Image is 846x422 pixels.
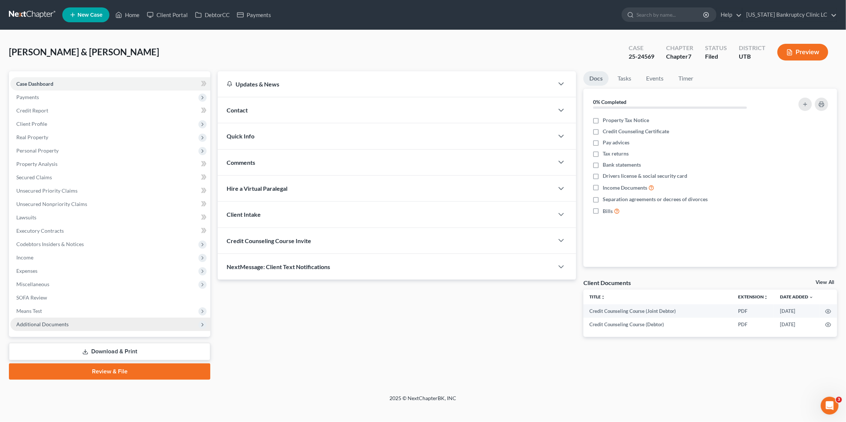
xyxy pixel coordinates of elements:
span: Credit Counseling Certificate [603,128,669,135]
span: Income [16,254,33,261]
a: [US_STATE] Bankruptcy Clinic LC [743,8,837,22]
td: Credit Counseling Course (Joint Debtor) [583,304,732,318]
strong: 0% Completed [593,99,626,105]
a: Home [112,8,143,22]
span: Credit Report [16,107,48,114]
a: Titleunfold_more [589,294,605,300]
a: DebtorCC [191,8,233,22]
span: Codebtors Insiders & Notices [16,241,84,247]
span: Drivers license & social security card [603,172,687,180]
div: Filed [705,52,727,61]
a: Unsecured Nonpriority Claims [10,197,210,211]
a: Executory Contracts [10,224,210,238]
span: Executory Contracts [16,228,64,234]
span: Client Profile [16,121,47,127]
span: NextMessage: Client Text Notifications [227,263,330,270]
span: Miscellaneous [16,281,49,287]
span: Unsecured Priority Claims [16,187,78,194]
a: Docs [583,71,609,86]
span: Expenses [16,268,37,274]
a: Unsecured Priority Claims [10,184,210,197]
a: Payments [233,8,275,22]
a: Date Added expand_more [780,294,813,300]
a: Case Dashboard [10,77,210,91]
div: 25-24569 [629,52,654,61]
iframe: Intercom live chat [821,397,839,415]
i: unfold_more [601,295,605,300]
span: Contact [227,107,248,114]
span: 3 [836,397,842,403]
span: Separation agreements or decrees of divorces [603,196,708,203]
a: Tasks [612,71,637,86]
a: Review & File [9,363,210,380]
span: Personal Property [16,147,59,154]
a: SOFA Review [10,291,210,304]
td: [DATE] [774,304,819,318]
a: Events [640,71,669,86]
span: Credit Counseling Course Invite [227,237,311,244]
div: Chapter [666,52,693,61]
span: Hire a Virtual Paralegal [227,185,287,192]
a: Secured Claims [10,171,210,184]
span: Payments [16,94,39,100]
div: District [739,44,766,52]
i: expand_more [809,295,813,300]
div: 2025 © NextChapterBK, INC [212,395,635,408]
span: Lawsuits [16,214,36,220]
a: Timer [672,71,699,86]
div: Status [705,44,727,52]
a: Client Portal [143,8,191,22]
span: Means Test [16,308,42,314]
span: Bank statements [603,161,641,169]
span: Case Dashboard [16,81,53,87]
div: Updates & News [227,80,545,88]
a: Property Analysis [10,157,210,171]
i: unfold_more [764,295,768,300]
span: SOFA Review [16,294,47,301]
a: Download & Print [9,343,210,360]
span: Income Documents [603,184,647,192]
span: Real Property [16,134,48,140]
span: Additional Documents [16,321,69,327]
a: Credit Report [10,104,210,117]
div: Chapter [666,44,693,52]
div: UTB [739,52,766,61]
td: Credit Counseling Course (Debtor) [583,318,732,331]
input: Search by name... [636,8,704,22]
td: PDF [732,318,774,331]
span: [PERSON_NAME] & [PERSON_NAME] [9,46,159,57]
span: New Case [78,12,102,18]
span: Unsecured Nonpriority Claims [16,201,87,207]
div: Client Documents [583,279,631,287]
span: 7 [688,53,691,60]
span: Pay advices [603,139,629,146]
td: [DATE] [774,318,819,331]
td: PDF [732,304,774,318]
span: Comments [227,159,255,166]
div: Case [629,44,654,52]
a: Help [717,8,742,22]
span: Property Tax Notice [603,117,649,124]
span: Client Intake [227,211,261,218]
span: Property Analysis [16,161,57,167]
span: Bills [603,207,613,215]
a: Lawsuits [10,211,210,224]
button: Preview [777,44,828,60]
span: Quick Info [227,133,254,140]
a: Extensionunfold_more [738,294,768,300]
a: View All [816,280,834,285]
span: Secured Claims [16,174,52,180]
span: Tax returns [603,150,629,157]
